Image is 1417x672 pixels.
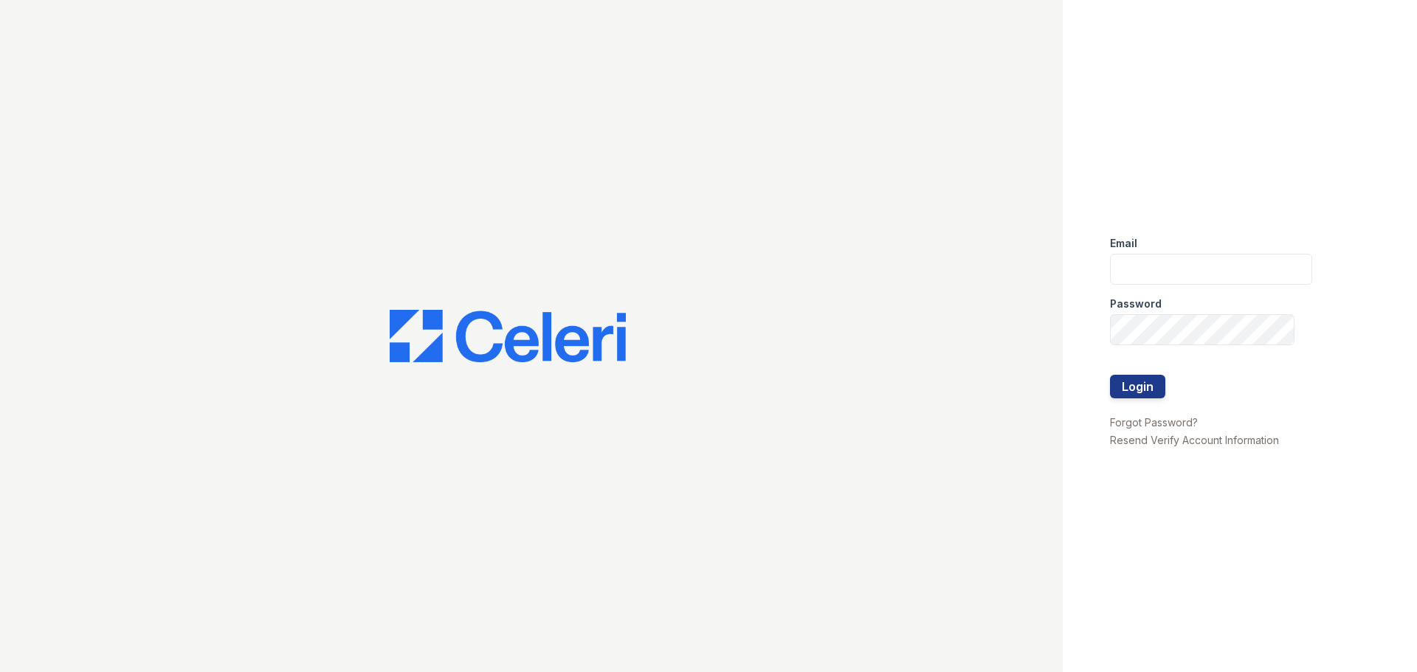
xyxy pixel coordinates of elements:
[1110,434,1279,446] a: Resend Verify Account Information
[1110,297,1162,311] label: Password
[1110,236,1137,251] label: Email
[1110,416,1198,429] a: Forgot Password?
[1110,375,1165,398] button: Login
[390,310,626,363] img: CE_Logo_Blue-a8612792a0a2168367f1c8372b55b34899dd931a85d93a1a3d3e32e68fde9ad4.png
